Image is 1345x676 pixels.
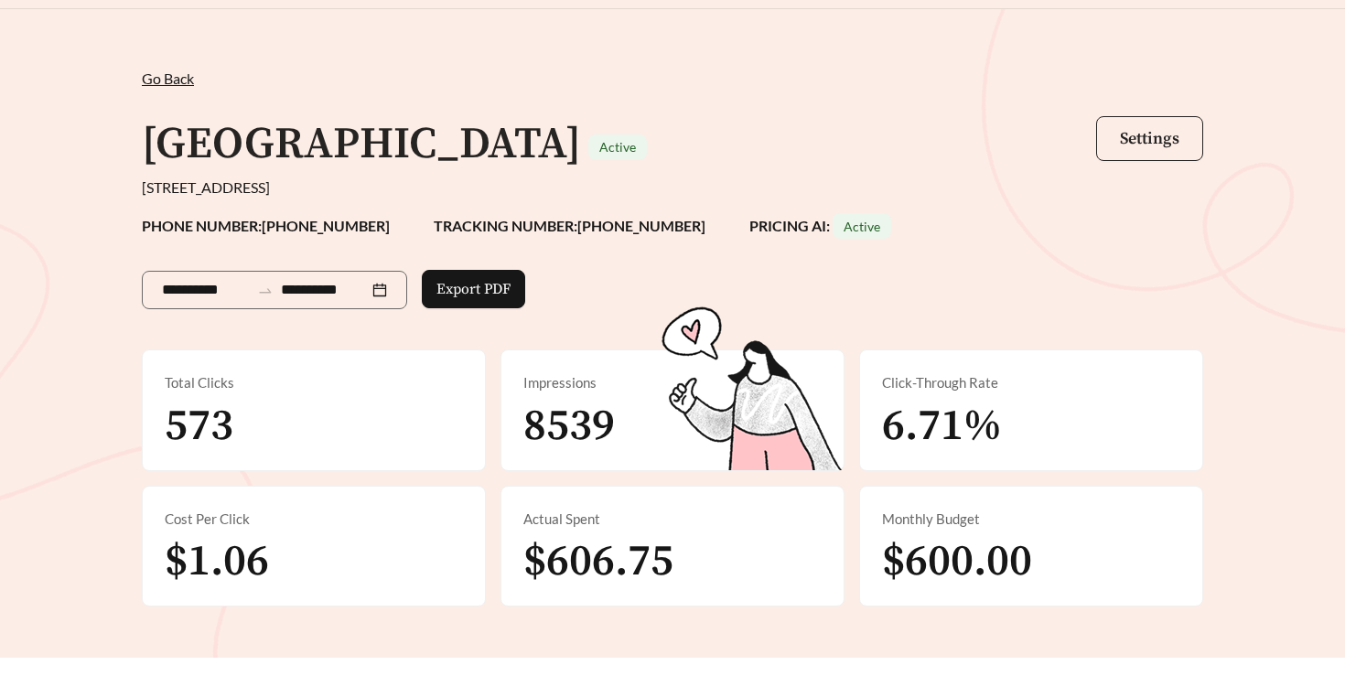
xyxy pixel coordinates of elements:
[142,217,390,234] strong: PHONE NUMBER: [PHONE_NUMBER]
[165,399,233,454] span: 573
[142,117,581,172] h1: [GEOGRAPHIC_DATA]
[523,372,822,393] div: Impressions
[142,177,1203,199] div: [STREET_ADDRESS]
[436,278,511,300] span: Export PDF
[523,534,673,589] span: $606.75
[165,534,269,589] span: $1.06
[142,70,194,87] span: Go Back
[422,270,525,308] button: Export PDF
[165,509,463,530] div: Cost Per Click
[165,372,463,393] div: Total Clicks
[523,509,822,530] div: Actual Spent
[882,509,1180,530] div: Monthly Budget
[434,217,705,234] strong: TRACKING NUMBER: [PHONE_NUMBER]
[749,217,891,234] strong: PRICING AI:
[882,534,1032,589] span: $600.00
[257,282,274,298] span: to
[599,139,636,155] span: Active
[882,372,1180,393] div: Click-Through Rate
[844,219,880,234] span: Active
[523,399,615,454] span: 8539
[1120,128,1179,149] span: Settings
[882,399,1002,454] span: 6.71%
[1096,116,1203,161] button: Settings
[257,283,274,299] span: swap-right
